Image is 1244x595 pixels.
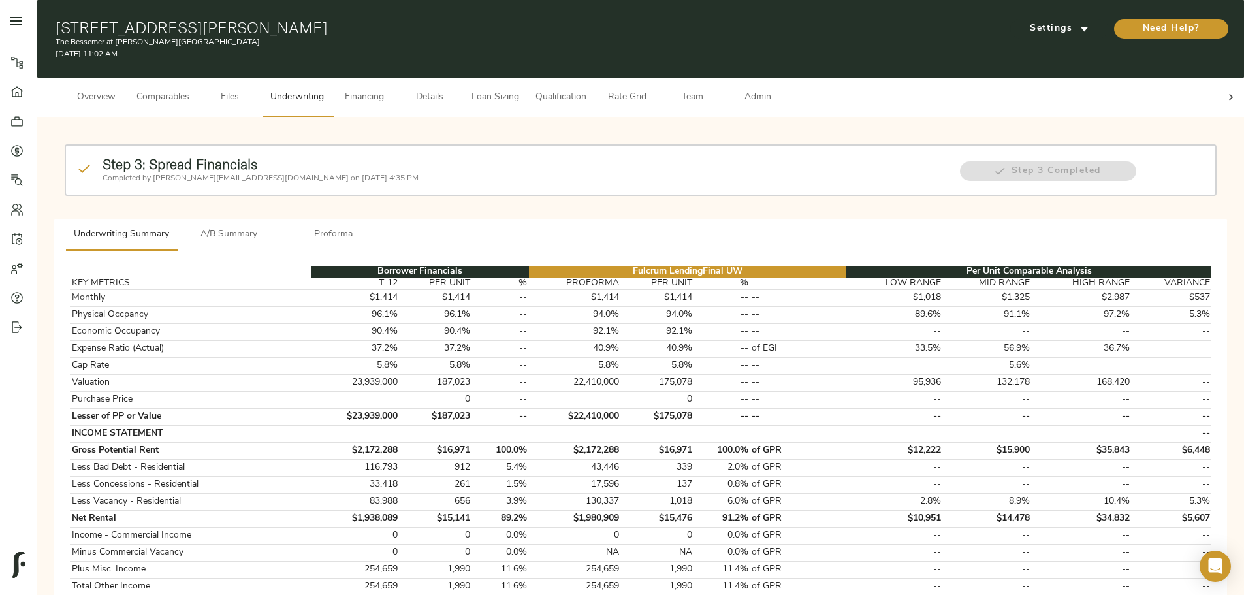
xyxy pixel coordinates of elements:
[400,459,472,476] td: 912
[311,278,400,289] th: T-12
[943,408,1032,425] td: --
[1131,510,1211,527] td: $5,607
[1032,306,1131,323] td: 97.2%
[289,227,378,243] span: Proforma
[472,391,529,408] td: --
[621,459,694,476] td: 339
[311,357,400,374] td: 5.8%
[472,510,529,527] td: 89.2%
[1131,578,1211,595] td: --
[70,289,311,306] td: Monthly
[70,340,311,357] td: Expense Ratio (Actual)
[694,323,750,340] td: --
[71,89,121,106] span: Overview
[750,459,846,476] td: of GPR
[1131,561,1211,578] td: --
[1023,21,1095,37] span: Settings
[1131,323,1211,340] td: --
[846,278,942,289] th: LOW RANGE
[400,278,472,289] th: PER UNIT
[311,476,400,493] td: 33,418
[694,408,750,425] td: --
[943,278,1032,289] th: MID RANGE
[311,266,529,278] th: Borrower Financials
[1032,578,1131,595] td: --
[311,408,400,425] td: $23,939,000
[103,172,946,184] p: Completed by [PERSON_NAME][EMAIL_ADDRESS][DOMAIN_NAME] on [DATE] 4:35 PM
[943,544,1032,561] td: --
[1131,459,1211,476] td: --
[535,89,586,106] span: Qualification
[529,306,621,323] td: 94.0%
[311,289,400,306] td: $1,414
[529,510,621,527] td: $1,980,909
[1131,544,1211,561] td: --
[311,323,400,340] td: 90.4%
[400,476,472,493] td: 261
[943,357,1032,374] td: 5.6%
[472,544,529,561] td: 0.0%
[1131,289,1211,306] td: $537
[846,323,942,340] td: --
[1032,289,1131,306] td: $2,987
[1131,476,1211,493] td: --
[943,289,1032,306] td: $1,325
[694,493,750,510] td: 6.0%
[621,408,694,425] td: $175,078
[667,89,717,106] span: Team
[943,306,1032,323] td: 91.1%
[1032,561,1131,578] td: --
[400,442,472,459] td: $16,971
[943,578,1032,595] td: --
[943,476,1032,493] td: --
[529,357,621,374] td: 5.8%
[694,442,750,459] td: 100.0%
[311,340,400,357] td: 37.2%
[70,459,311,476] td: Less Bad Debt - Residential
[472,289,529,306] td: --
[470,89,520,106] span: Loan Sizing
[621,323,694,340] td: 92.1%
[943,374,1032,391] td: 132,178
[750,323,846,340] td: --
[400,357,472,374] td: 5.8%
[400,289,472,306] td: $1,414
[1032,527,1131,544] td: --
[750,527,846,544] td: of GPR
[846,266,1211,278] th: Per Unit Comparable Analysis
[621,391,694,408] td: 0
[311,510,400,527] td: $1,938,089
[621,289,694,306] td: $1,414
[70,493,311,510] td: Less Vacancy - Residential
[74,227,169,243] span: Underwriting Summary
[70,374,311,391] td: Valuation
[943,459,1032,476] td: --
[846,476,942,493] td: --
[943,561,1032,578] td: --
[472,527,529,544] td: 0.0%
[70,323,311,340] td: Economic Occupancy
[472,408,529,425] td: --
[529,544,621,561] td: NA
[1032,340,1131,357] td: 36.7%
[1032,374,1131,391] td: 168,420
[750,442,846,459] td: of GPR
[1131,408,1211,425] td: --
[1032,408,1131,425] td: --
[1032,391,1131,408] td: --
[943,510,1032,527] td: $14,478
[750,306,846,323] td: --
[400,510,472,527] td: $15,141
[400,408,472,425] td: $187,023
[472,493,529,510] td: 3.9%
[733,89,782,106] span: Admin
[311,459,400,476] td: 116,793
[694,476,750,493] td: 0.8%
[400,527,472,544] td: 0
[70,408,311,425] td: Lesser of PP or Value
[750,340,846,357] td: of EGI
[1032,510,1131,527] td: $34,832
[529,408,621,425] td: $22,410,000
[694,340,750,357] td: --
[70,442,311,459] td: Gross Potential Rent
